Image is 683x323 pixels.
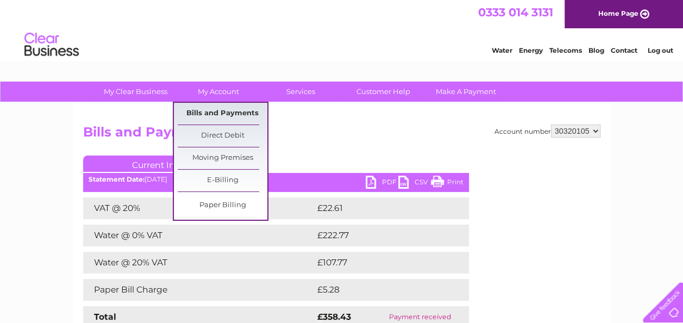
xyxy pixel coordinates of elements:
td: £222.77 [315,225,449,246]
td: £107.77 [315,252,448,274]
strong: £358.43 [317,312,351,322]
td: Water @ 20% VAT [83,252,315,274]
td: VAT @ 20% [83,197,315,219]
a: My Clear Business [91,82,180,102]
a: Customer Help [339,82,428,102]
a: 0333 014 3131 [478,5,553,19]
div: [DATE] [83,176,469,183]
a: Current Invoice [83,156,246,172]
a: Log out [647,46,673,54]
a: Blog [588,46,604,54]
a: Contact [611,46,637,54]
a: PDF [366,176,398,191]
a: Make A Payment [421,82,511,102]
a: Bills and Payments [178,103,267,125]
a: Energy [519,46,543,54]
a: Direct Debit [178,125,267,147]
td: Water @ 0% VAT [83,225,315,246]
h2: Bills and Payments [83,125,600,145]
a: CSV [398,176,431,191]
a: Print [431,176,463,191]
b: Statement Date: [89,175,145,183]
a: Moving Premises [178,147,267,169]
a: Paper Billing [178,195,267,216]
div: Account number [494,125,600,138]
a: Telecoms [549,46,582,54]
div: Clear Business is a trading name of Verastar Limited (registered in [GEOGRAPHIC_DATA] No. 3667643... [85,6,599,53]
strong: Total [94,312,116,322]
td: £22.61 [315,197,446,219]
a: My Account [173,82,263,102]
td: Paper Bill Charge [83,279,315,301]
td: £5.28 [315,279,443,301]
img: logo.png [24,28,79,61]
a: Water [492,46,512,54]
a: E-Billing [178,170,267,191]
a: Services [256,82,346,102]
